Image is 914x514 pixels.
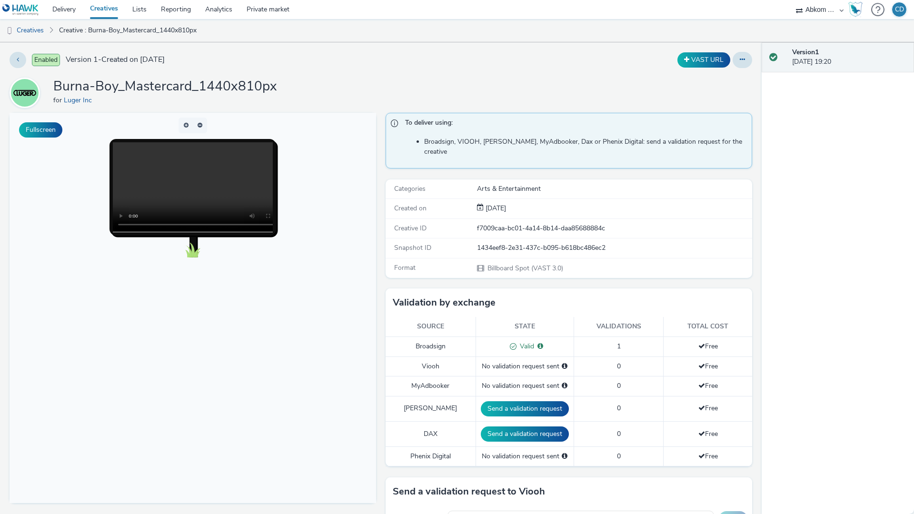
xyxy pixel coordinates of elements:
a: Hawk Academy [848,2,866,17]
img: Luger Inc [11,79,39,107]
span: 0 [617,381,621,390]
span: Free [698,429,718,438]
div: Please select a deal below and click on Send to send a validation request to Phenix Digital. [562,452,567,461]
th: Validations [574,317,664,336]
div: Creation 03 October 2025, 19:20 [484,204,506,213]
td: MyAdbooker [386,376,476,396]
div: [DATE] 19:20 [792,48,906,67]
div: No validation request sent [481,452,569,461]
span: Free [698,404,718,413]
span: Billboard Spot (VAST 3.0) [487,264,563,273]
div: Arts & Entertainment [477,184,751,194]
span: 0 [617,362,621,371]
h3: Send a validation request to Viooh [393,484,545,499]
span: Free [698,452,718,461]
div: 1434eef8-2e31-437c-b095-b618bc486ec2 [477,243,751,253]
span: Free [698,381,718,390]
div: Please select a deal below and click on Send to send a validation request to Viooh. [562,362,567,371]
span: Creative ID [394,224,427,233]
a: Creative : Burna-Boy_Mastercard_1440x810px [54,19,201,42]
button: Send a validation request [481,426,569,442]
span: 0 [617,429,621,438]
span: Enabled [32,54,60,66]
div: No validation request sent [481,362,569,371]
th: Total cost [664,317,752,336]
a: Luger Inc [10,88,44,97]
span: Format [394,263,416,272]
span: 1 [617,342,621,351]
span: Snapshot ID [394,243,431,252]
td: Phenix Digital [386,446,476,466]
h1: Burna-Boy_Mastercard_1440x810px [53,78,277,96]
th: State [476,317,574,336]
button: Fullscreen [19,122,62,138]
span: Version 1 - Created on [DATE] [66,54,165,65]
li: Broadsign, VIOOH, [PERSON_NAME], MyAdbooker, Dax or Phenix Digital: send a validation request for... [424,137,747,157]
span: Categories [394,184,426,193]
span: 0 [617,452,621,461]
span: 0 [617,404,621,413]
img: undefined Logo [2,4,39,16]
strong: Version 1 [792,48,819,57]
td: Broadsign [386,336,476,356]
span: To deliver using: [405,118,742,130]
div: f7009caa-bc01-4a14-8b14-daa85688884c [477,224,751,233]
span: Free [698,362,718,371]
img: Hawk Academy [848,2,863,17]
button: VAST URL [677,52,730,68]
h3: Validation by exchange [393,296,496,310]
td: [PERSON_NAME] [386,396,476,421]
button: Send a validation request [481,401,569,416]
td: Viooh [386,356,476,376]
span: Free [698,342,718,351]
span: Created on [394,204,427,213]
div: No validation request sent [481,381,569,391]
td: DAX [386,421,476,446]
th: Source [386,317,476,336]
img: dooh [5,26,14,36]
a: Luger Inc [64,96,96,105]
span: for [53,96,64,105]
span: Valid [517,342,534,351]
div: CD [895,2,904,17]
div: Please select a deal below and click on Send to send a validation request to MyAdbooker. [562,381,567,391]
span: [DATE] [484,204,506,213]
div: Duplicate the creative as a VAST URL [675,52,733,68]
